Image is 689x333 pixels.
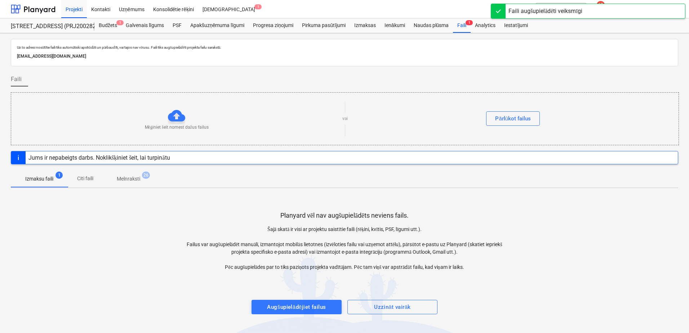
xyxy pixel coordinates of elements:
p: vai [342,116,348,122]
span: 1 [55,172,63,179]
p: [EMAIL_ADDRESS][DOMAIN_NAME] [17,53,672,60]
p: Citi faili [76,175,94,182]
span: 26 [142,172,150,179]
a: Budžets1 [94,18,121,33]
div: Jums ir nepabeigts darbs. Noklikšķiniet šeit, lai turpinātu [28,154,170,161]
span: Faili [11,75,22,84]
p: Izmaksu faili [25,175,53,183]
span: 1 [466,20,473,25]
a: Pirkuma pasūtījumi [298,18,350,33]
span: 1 [254,4,262,9]
p: Planyard vēl nav augšupielādēts neviens fails. [280,211,409,220]
div: Budžets [94,18,121,33]
div: Augšupielādējiet failus [267,302,326,312]
a: Galvenais līgums [121,18,168,33]
a: Iestatījumi [500,18,532,33]
a: Analytics [471,18,500,33]
button: Uzzināt vairāk [347,300,437,314]
a: Naudas plūsma [409,18,453,33]
button: Pārlūkot failus [486,111,540,126]
p: Melnraksti [117,175,140,183]
a: Izmaksas [350,18,380,33]
button: Augšupielādējiet failus [252,300,342,314]
a: Apakšuzņēmuma līgumi [186,18,249,33]
p: Šajā skatā ir visi ar projektu saistītie faili (rēķini, kvītis, PSF, līgumi utt.). Failus var aug... [178,226,511,271]
p: Mēģiniet šeit nomest dažus failus [145,124,209,130]
div: Mēģiniet šeit nomest dažus failusvaiPārlūkot failus [11,92,679,145]
p: Uz šo adresi nosūtītie faili tiks automātiski apstrādāti un pārbaudīti, vai tajos nav vīrusu. Fai... [17,45,672,50]
div: Pārlūkot failus [495,114,531,123]
div: Faili augšupielādēti veiksmīgi [508,7,582,15]
div: Uzzināt vairāk [374,302,411,312]
div: Faili [453,18,471,33]
a: Faili1 [453,18,471,33]
a: PSF [168,18,186,33]
span: 1 [116,20,124,25]
a: Ienākumi [380,18,409,33]
a: Progresa ziņojumi [249,18,298,33]
div: [STREET_ADDRESS] (PRJ2002826) 2601978 [11,23,86,30]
